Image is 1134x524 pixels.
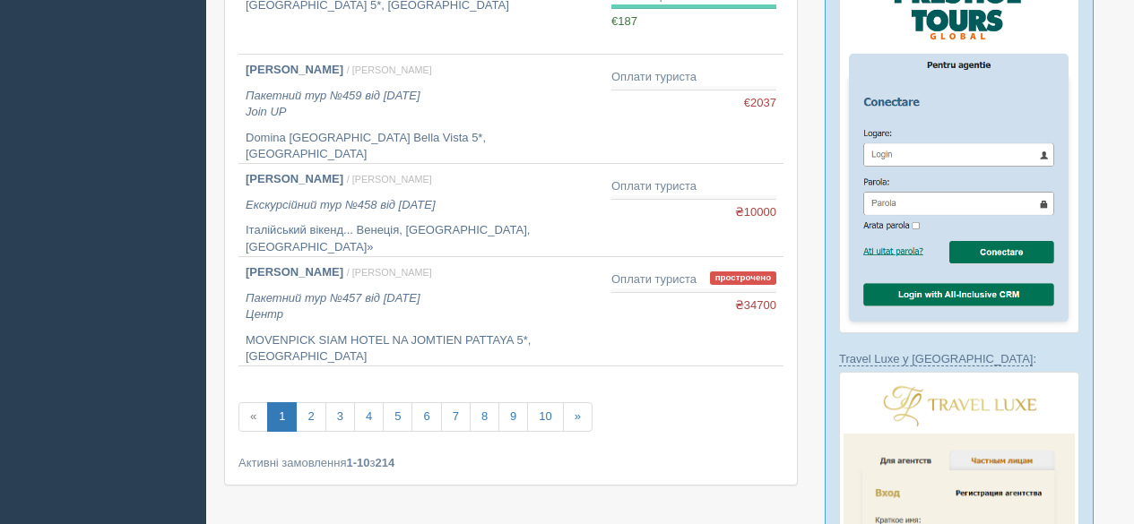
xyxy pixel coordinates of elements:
a: 5 [383,402,412,432]
a: 4 [354,402,384,432]
a: 3 [325,402,355,432]
span: €2037 [744,95,776,112]
div: Оплати туриста [611,271,776,288]
b: [PERSON_NAME] [246,172,343,185]
b: [PERSON_NAME] [246,265,343,279]
span: ₴34700 [735,297,776,314]
span: прострочено [710,271,776,285]
i: Пакетний тур №457 від [DATE] Центр [246,291,420,322]
i: Екскурсійний тур №458 від [DATE] [246,198,436,211]
span: / [PERSON_NAME] [347,64,432,75]
span: « [238,402,268,432]
b: 214 [376,456,395,469]
span: €187 [611,14,637,28]
a: [PERSON_NAME] / [PERSON_NAME] Екскурсійний тур №458 від [DATE] Італійський вікенд... Венеція, [GE... [238,164,604,256]
b: 1-10 [347,456,370,469]
i: Пакетний тур №459 від [DATE] Join UP [246,89,420,119]
a: 10 [527,402,563,432]
span: / [PERSON_NAME] [347,174,432,185]
a: [PERSON_NAME] / [PERSON_NAME] Пакетний тур №457 від [DATE]Центр MOVENPICK SIAM HOTEL NA JOMTIEN P... [238,257,604,365]
span: ₴10000 [735,204,776,221]
p: Італійський вікенд... Венеція, [GEOGRAPHIC_DATA], [GEOGRAPHIC_DATA]» [246,222,597,255]
div: Оплати туриста [611,178,776,195]
p: Domina [GEOGRAPHIC_DATA] Bella Vista 5*, [GEOGRAPHIC_DATA] [246,130,597,163]
a: » [563,402,593,432]
b: [PERSON_NAME] [246,63,343,76]
a: [PERSON_NAME] / [PERSON_NAME] Пакетний тур №459 від [DATE]Join UP Domina [GEOGRAPHIC_DATA] Bella ... [238,55,604,163]
a: 9 [498,402,528,432]
div: Оплати туриста [611,69,776,86]
a: 8 [470,402,499,432]
a: Travel Luxe у [GEOGRAPHIC_DATA] [839,352,1033,366]
a: 1 [267,402,297,432]
p: : [839,350,1079,367]
div: Активні замовлення з [238,454,783,471]
a: 2 [296,402,325,432]
a: 7 [441,402,471,432]
span: / [PERSON_NAME] [347,267,432,278]
a: 6 [411,402,441,432]
p: MOVENPICK SIAM HOTEL NA JOMTIEN PATTAYA 5*, [GEOGRAPHIC_DATA] [246,332,597,365]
